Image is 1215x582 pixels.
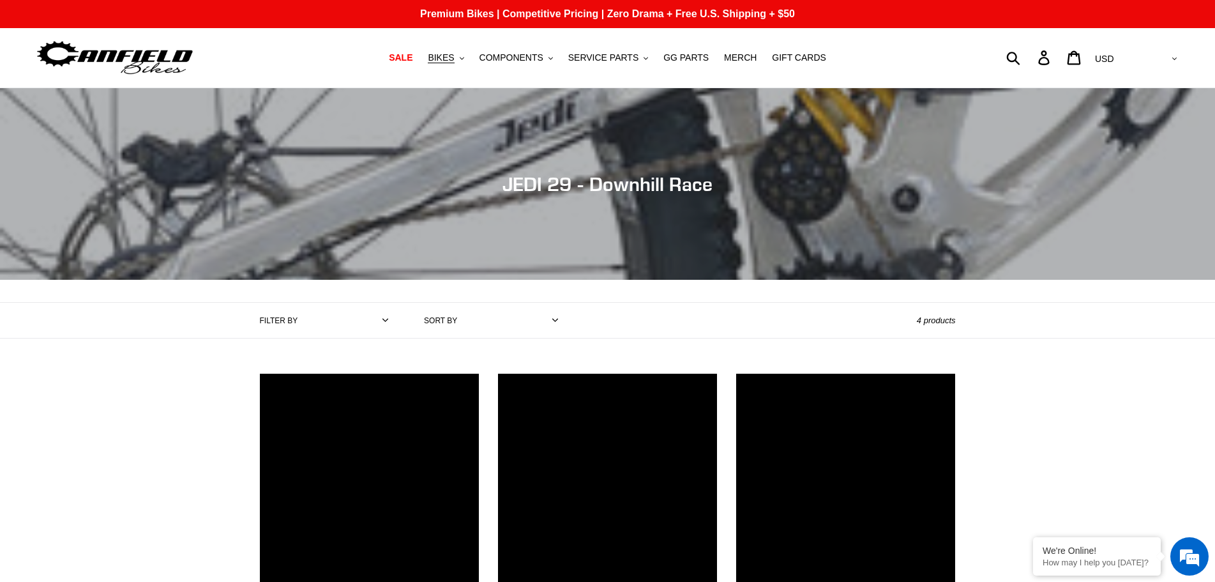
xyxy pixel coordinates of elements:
p: How may I help you today? [1043,558,1151,567]
span: GG PARTS [663,52,709,63]
a: GIFT CARDS [766,49,833,66]
a: GG PARTS [657,49,715,66]
span: COMPONENTS [479,52,543,63]
img: Canfield Bikes [35,38,195,78]
span: SALE [389,52,412,63]
button: SERVICE PARTS [562,49,654,66]
button: BIKES [421,49,470,66]
span: GIFT CARDS [772,52,826,63]
label: Sort by [424,315,457,326]
span: BIKES [428,52,454,63]
input: Search [1013,43,1046,72]
div: We're Online! [1043,546,1151,556]
span: 4 products [917,316,956,325]
span: MERCH [724,52,757,63]
label: Filter by [260,315,298,326]
a: MERCH [718,49,763,66]
a: SALE [382,49,419,66]
span: SERVICE PARTS [568,52,638,63]
span: JEDI 29 - Downhill Race [502,172,713,195]
button: COMPONENTS [473,49,559,66]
